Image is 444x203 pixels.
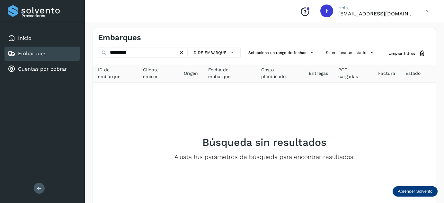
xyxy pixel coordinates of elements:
[338,5,415,11] p: Hola,
[208,66,251,80] span: Fecha de embarque
[98,66,133,80] span: ID de embarque
[323,48,378,58] button: Selecciona un estado
[388,50,415,56] span: Limpiar filtros
[98,33,141,42] h4: Embarques
[143,66,174,80] span: Cliente emisor
[378,70,395,77] span: Factura
[191,48,238,57] button: ID de embarque
[192,50,226,56] span: ID de embarque
[18,66,67,72] a: Cuentas por cobrar
[4,47,80,61] div: Embarques
[246,48,318,58] button: Selecciona un rango de fechas
[398,189,432,194] p: Aprender Solvento
[338,66,368,80] span: POD cargadas
[22,13,77,18] p: Proveedores
[4,62,80,76] div: Cuentas por cobrar
[261,66,298,80] span: Costo planificado
[309,70,328,77] span: Entregas
[393,186,438,197] div: Aprender Solvento
[405,70,421,77] span: Estado
[18,35,31,41] a: Inicio
[338,11,415,17] p: fyc3@mexamerik.com
[18,50,46,57] a: Embarques
[4,31,80,45] div: Inicio
[383,48,431,59] button: Limpiar filtros
[174,154,355,161] p: Ajusta tus parámetros de búsqueda para encontrar resultados.
[184,70,198,77] span: Origen
[202,136,326,148] h2: Búsqueda sin resultados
